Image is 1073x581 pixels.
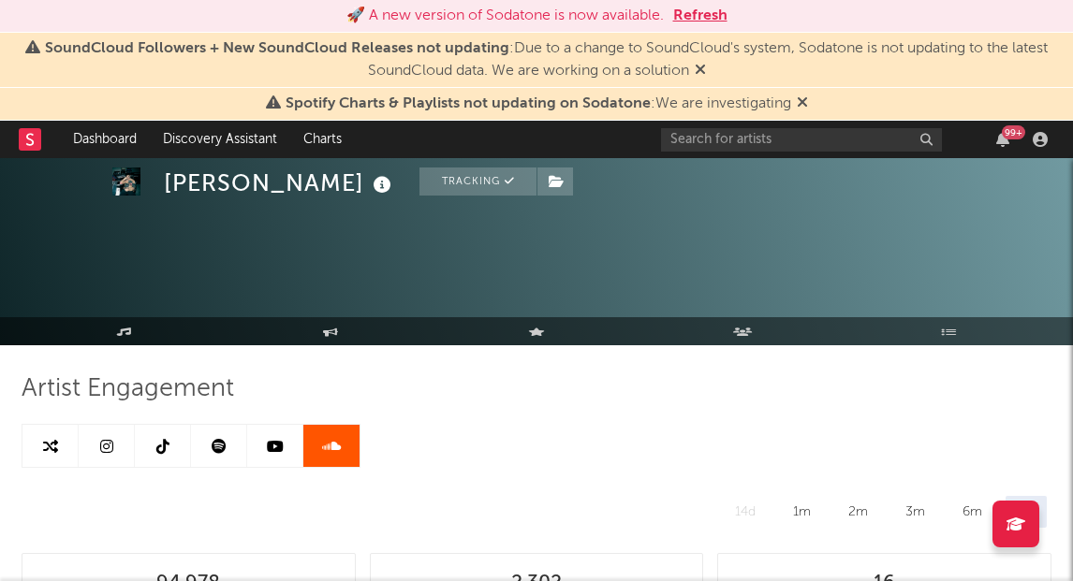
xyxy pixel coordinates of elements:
[22,378,234,400] span: Artist Engagement
[286,96,791,111] span: : We are investigating
[948,496,996,528] div: 6m
[346,5,664,27] div: 🚀 A new version of Sodatone is now available.
[779,496,825,528] div: 1m
[1002,125,1025,139] div: 99 +
[834,496,882,528] div: 2m
[721,496,770,528] div: 14d
[150,121,290,158] a: Discovery Assistant
[419,167,536,196] button: Tracking
[661,128,942,152] input: Search for artists
[45,41,1048,79] span: : Due to a change to SoundCloud's system, Sodatone is not updating to the latest SoundCloud data....
[797,96,808,111] span: Dismiss
[286,96,651,111] span: Spotify Charts & Playlists not updating on Sodatone
[45,41,509,56] span: SoundCloud Followers + New SoundCloud Releases not updating
[695,64,706,79] span: Dismiss
[673,5,728,27] button: Refresh
[996,132,1009,147] button: 99+
[60,121,150,158] a: Dashboard
[290,121,355,158] a: Charts
[164,167,396,198] div: [PERSON_NAME]
[891,496,939,528] div: 3m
